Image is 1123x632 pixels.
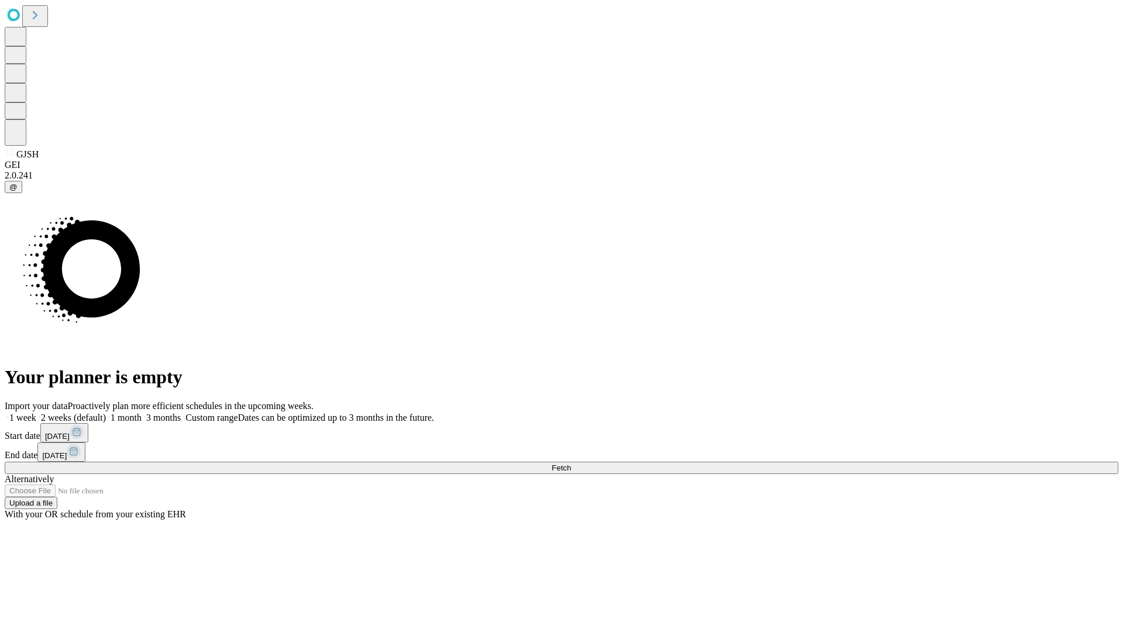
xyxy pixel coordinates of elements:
span: Fetch [552,463,571,472]
span: @ [9,183,18,191]
span: 3 months [146,413,181,423]
span: 2 weeks (default) [41,413,106,423]
button: @ [5,181,22,193]
span: 1 month [111,413,142,423]
span: Alternatively [5,474,54,484]
div: 2.0.241 [5,170,1118,181]
span: With your OR schedule from your existing EHR [5,509,186,519]
span: GJSH [16,149,39,159]
span: Custom range [185,413,237,423]
span: 1 week [9,413,36,423]
span: [DATE] [45,432,70,441]
span: Import your data [5,401,68,411]
h1: Your planner is empty [5,366,1118,388]
span: [DATE] [42,451,67,460]
button: [DATE] [40,423,88,442]
button: Fetch [5,462,1118,474]
div: End date [5,442,1118,462]
span: Dates can be optimized up to 3 months in the future. [238,413,434,423]
span: Proactively plan more efficient schedules in the upcoming weeks. [68,401,314,411]
div: GEI [5,160,1118,170]
button: [DATE] [37,442,85,462]
button: Upload a file [5,497,57,509]
div: Start date [5,423,1118,442]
